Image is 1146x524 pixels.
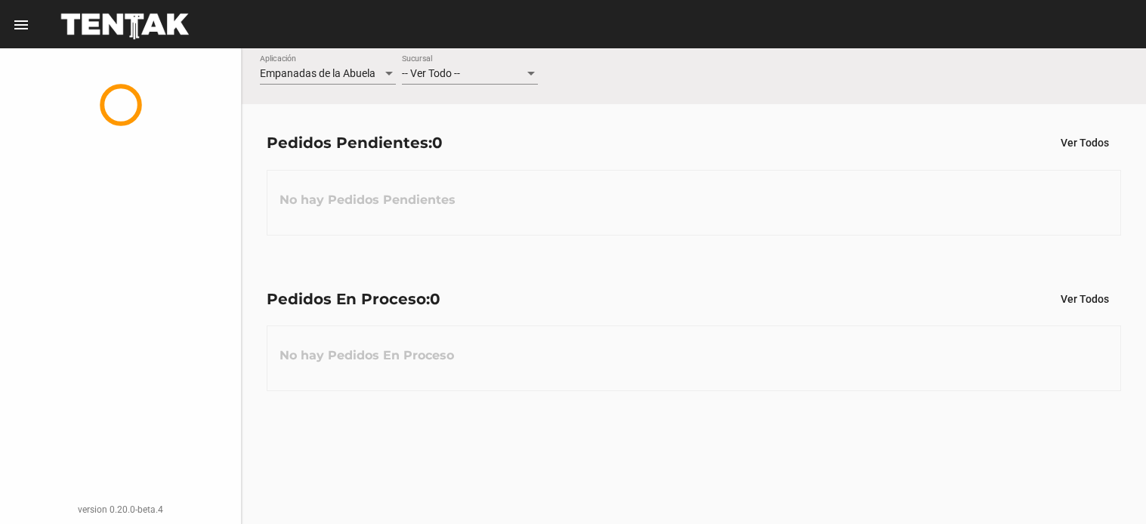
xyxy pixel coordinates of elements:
[1049,285,1121,313] button: Ver Todos
[267,287,440,311] div: Pedidos En Proceso:
[12,502,229,517] div: version 0.20.0-beta.4
[267,333,466,378] h3: No hay Pedidos En Proceso
[432,134,443,152] span: 0
[12,16,30,34] mat-icon: menu
[1061,137,1109,149] span: Ver Todos
[267,131,443,155] div: Pedidos Pendientes:
[1049,129,1121,156] button: Ver Todos
[430,290,440,308] span: 0
[267,177,468,223] h3: No hay Pedidos Pendientes
[1061,293,1109,305] span: Ver Todos
[260,67,375,79] span: Empanadas de la Abuela
[402,67,460,79] span: -- Ver Todo --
